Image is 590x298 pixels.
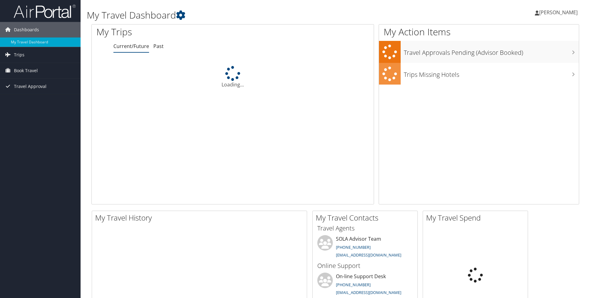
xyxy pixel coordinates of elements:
[316,213,417,223] h2: My Travel Contacts
[379,41,579,63] a: Travel Approvals Pending (Advisor Booked)
[96,25,252,38] h1: My Trips
[336,252,401,258] a: [EMAIL_ADDRESS][DOMAIN_NAME]
[314,273,416,298] li: On-line Support Desk
[336,244,371,250] a: [PHONE_NUMBER]
[95,213,307,223] h2: My Travel History
[14,63,38,78] span: Book Travel
[113,43,149,50] a: Current/Future
[87,9,418,22] h1: My Travel Dashboard
[379,63,579,85] a: Trips Missing Hotels
[314,235,416,261] li: SOLA Advisor Team
[404,45,579,57] h3: Travel Approvals Pending (Advisor Booked)
[317,261,413,270] h3: Online Support
[336,290,401,295] a: [EMAIL_ADDRESS][DOMAIN_NAME]
[92,66,374,88] div: Loading...
[535,3,584,22] a: [PERSON_NAME]
[404,67,579,79] h3: Trips Missing Hotels
[426,213,528,223] h2: My Travel Spend
[14,79,46,94] span: Travel Approval
[14,22,39,37] span: Dashboards
[14,4,76,19] img: airportal-logo.png
[153,43,164,50] a: Past
[14,47,24,63] span: Trips
[379,25,579,38] h1: My Action Items
[539,9,578,16] span: [PERSON_NAME]
[317,224,413,233] h3: Travel Agents
[336,282,371,287] a: [PHONE_NUMBER]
